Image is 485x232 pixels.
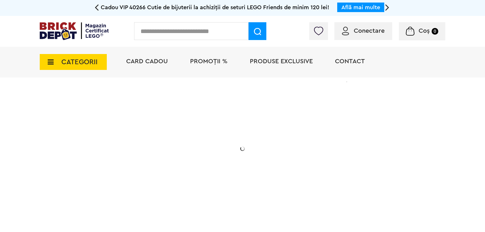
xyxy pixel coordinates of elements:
[419,28,430,34] span: Coș
[354,28,385,34] span: Conectare
[85,141,212,168] h2: Seria de sărbători: Fantomă luminoasă. Promoția este valabilă în perioada [DATE] - [DATE].
[341,4,380,10] a: Află mai multe
[335,58,365,65] a: Contact
[85,112,212,135] h1: Cadou VIP 40772
[101,4,329,10] span: Cadou VIP 40266 Cutie de bijuterii la achiziții de seturi LEGO Friends de minim 120 lei!
[250,58,313,65] a: Produse exclusive
[342,28,385,34] a: Conectare
[190,58,228,65] a: PROMOȚII %
[85,182,212,190] div: Află detalii
[432,28,438,35] small: 0
[126,58,168,65] a: Card Cadou
[61,58,98,65] span: CATEGORII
